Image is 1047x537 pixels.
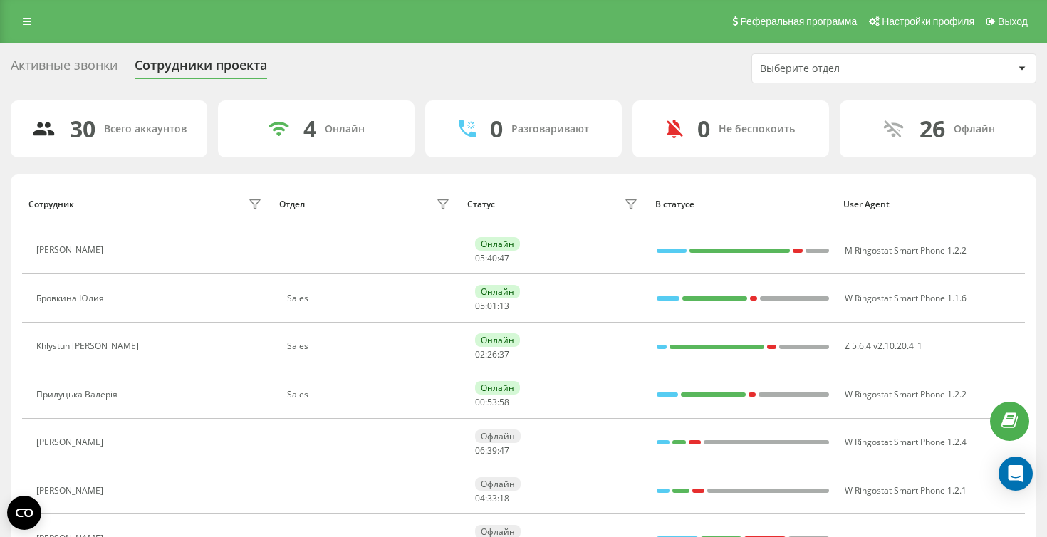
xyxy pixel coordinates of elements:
[475,300,485,312] span: 05
[36,341,142,351] div: Khlystun [PERSON_NAME]
[36,390,121,400] div: Прилуцька Валерія
[475,285,520,298] div: Онлайн
[104,123,187,135] div: Всего аккаунтов
[920,115,945,142] div: 26
[697,115,710,142] div: 0
[490,115,503,142] div: 0
[303,115,316,142] div: 4
[287,341,453,351] div: Sales
[36,245,107,255] div: [PERSON_NAME]
[719,123,795,135] div: Не беспокоить
[740,16,857,27] span: Реферальная программа
[135,58,267,80] div: Сотрудники проекта
[882,16,974,27] span: Настройки профиля
[487,396,497,408] span: 53
[475,396,485,408] span: 00
[36,486,107,496] div: [PERSON_NAME]
[499,444,509,457] span: 47
[954,123,995,135] div: Офлайн
[36,293,108,303] div: Бровкина Юлия
[475,494,509,504] div: : :
[475,492,485,504] span: 04
[467,199,495,209] div: Статус
[499,252,509,264] span: 47
[487,492,497,504] span: 33
[475,429,521,443] div: Офлайн
[475,446,509,456] div: : :
[845,340,922,352] span: Z 5.6.4 v2.10.20.4_1
[475,348,485,360] span: 02
[7,496,41,530] button: Open CMP widget
[845,484,967,496] span: W Ringostat Smart Phone 1.2.1
[843,199,1018,209] div: User Agent
[499,348,509,360] span: 37
[287,293,453,303] div: Sales
[475,252,485,264] span: 05
[845,244,967,256] span: M Ringostat Smart Phone 1.2.2
[998,16,1028,27] span: Выход
[845,292,967,304] span: W Ringostat Smart Phone 1.1.6
[475,397,509,407] div: : :
[475,301,509,311] div: : :
[70,115,95,142] div: 30
[475,477,521,491] div: Офлайн
[760,63,930,75] div: Выберите отдел
[487,348,497,360] span: 26
[845,388,967,400] span: W Ringostat Smart Phone 1.2.2
[655,199,830,209] div: В статусе
[475,381,520,395] div: Онлайн
[475,350,509,360] div: : :
[475,333,520,347] div: Онлайн
[511,123,589,135] div: Разговаривают
[999,457,1033,491] div: Open Intercom Messenger
[279,199,305,209] div: Отдел
[36,437,107,447] div: [PERSON_NAME]
[499,492,509,504] span: 18
[475,237,520,251] div: Онлайн
[487,252,497,264] span: 40
[845,436,967,448] span: W Ringostat Smart Phone 1.2.4
[499,396,509,408] span: 58
[475,254,509,264] div: : :
[11,58,118,80] div: Активные звонки
[287,390,453,400] div: Sales
[499,300,509,312] span: 13
[28,199,74,209] div: Сотрудник
[325,123,365,135] div: Онлайн
[475,444,485,457] span: 06
[487,300,497,312] span: 01
[487,444,497,457] span: 39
